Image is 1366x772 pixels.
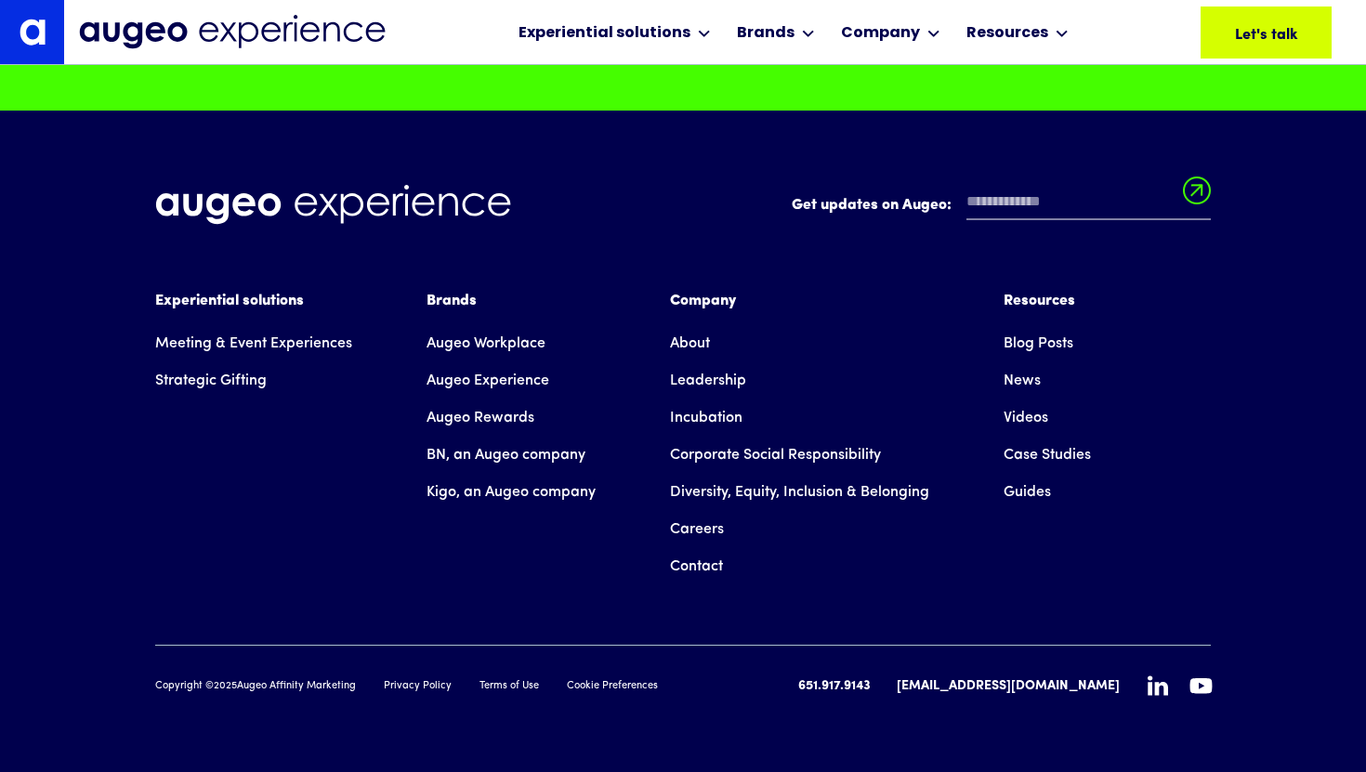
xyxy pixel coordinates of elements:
div: Brands [737,22,795,45]
a: Augeo Experience [427,362,549,399]
div: Brands [427,290,596,312]
img: Augeo's "a" monogram decorative logo in white. [20,19,46,45]
div: Company [670,290,929,312]
div: | [882,675,886,698]
a: Augeo Rewards [427,399,534,437]
a: [EMAIL_ADDRESS][DOMAIN_NAME] [897,676,1120,696]
img: Augeo Experience business unit full logo in white. [155,185,511,225]
a: Guides [1004,474,1051,511]
a: BN, an Augeo company [427,437,585,474]
a: Contact [670,548,723,585]
div: Company [841,22,920,45]
span: 2025 [214,681,237,691]
a: 651.917.9143 [798,676,871,696]
a: Careers [670,511,724,548]
div: Copyright © Augeo Affinity Marketing [155,679,356,695]
a: Corporate Social Responsibility [670,437,881,474]
label: Get updates on Augeo: [792,194,952,216]
a: Incubation [670,399,742,437]
a: Let's talk [1201,7,1332,59]
div: Experiential solutions [155,290,352,312]
div: Resources [1004,290,1091,312]
a: Terms of Use [479,679,539,695]
a: News [1004,362,1041,399]
a: Case Studies [1004,437,1091,474]
a: Diversity, Equity, Inclusion & Belonging [670,474,929,511]
img: Augeo Experience business unit full logo in midnight blue. [79,15,386,49]
a: Blog Posts [1004,325,1073,362]
div: Experiential solutions [519,22,690,45]
a: Meeting & Event Experiences [155,325,352,362]
a: Cookie Preferences [567,679,658,695]
input: Submit [1183,177,1211,216]
a: Videos [1004,399,1048,437]
form: Email Form [792,185,1211,229]
a: About [670,325,710,362]
a: Strategic Gifting [155,362,267,399]
a: Privacy Policy [384,679,452,695]
a: Augeo Workplace [427,325,545,362]
a: Kigo, an Augeo company [427,474,596,511]
a: Leadership [670,362,746,399]
div: Resources [966,22,1048,45]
